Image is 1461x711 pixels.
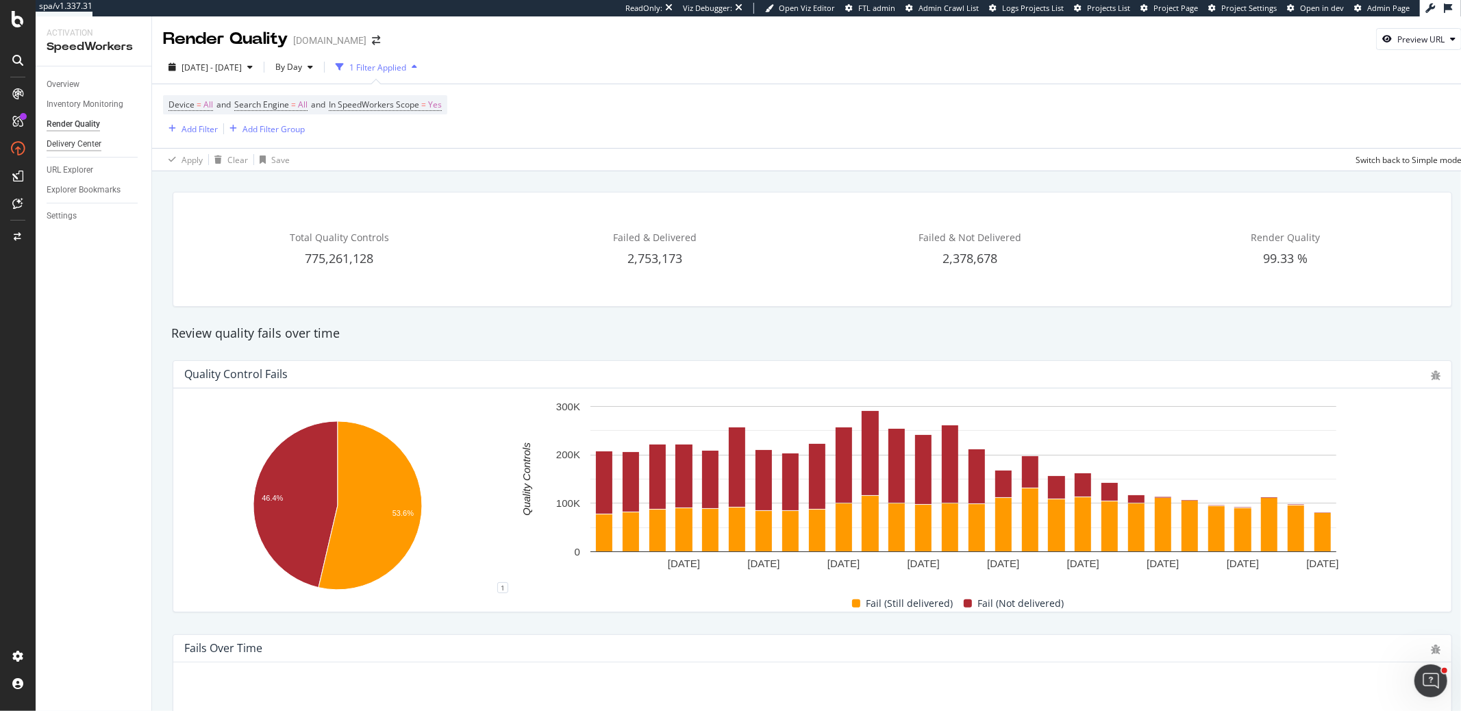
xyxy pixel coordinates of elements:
div: bug [1431,645,1440,654]
span: and [311,99,325,110]
button: Add Filter Group [224,121,305,137]
div: Quality Control Fails [184,367,288,381]
iframe: Intercom live chat [1414,664,1447,697]
button: Clear [209,149,248,171]
text: 0 [575,546,580,558]
div: bug [1431,371,1440,380]
div: 1 [497,582,508,593]
a: Open in dev [1287,3,1344,14]
div: Apply [182,154,203,166]
text: [DATE] [668,558,700,569]
text: Quality Controls [521,442,532,516]
a: Delivery Center [47,137,142,151]
div: URL Explorer [47,163,93,177]
span: Logs Projects List [1002,3,1064,13]
span: and [216,99,231,110]
div: Render Quality [163,27,288,51]
text: 53.6% [392,509,414,517]
text: 300K [556,401,580,412]
div: Add Filter [182,123,218,135]
text: [DATE] [747,558,779,569]
div: Review quality fails over time [164,325,1460,342]
span: FTL admin [858,3,895,13]
text: [DATE] [1067,558,1099,569]
a: URL Explorer [47,163,142,177]
span: Search Engine [234,99,289,110]
text: [DATE] [1147,558,1179,569]
div: ReadOnly: [625,3,662,14]
div: Activation [47,27,140,39]
span: All [298,95,308,114]
div: Preview URL [1397,34,1445,45]
svg: A chart. [184,414,492,601]
a: Explorer Bookmarks [47,183,142,197]
div: Render Quality [47,117,100,132]
a: Open Viz Editor [765,3,835,14]
span: All [203,95,213,114]
button: Save [254,149,290,171]
a: Projects List [1074,3,1130,14]
div: Explorer Bookmarks [47,183,121,197]
div: arrow-right-arrow-left [372,36,380,45]
span: 99.33 % [1263,250,1308,266]
span: Yes [428,95,442,114]
text: [DATE] [987,558,1019,569]
a: Inventory Monitoring [47,97,142,112]
a: Project Settings [1208,3,1277,14]
button: Apply [163,149,203,171]
a: Admin Page [1354,3,1410,14]
button: 1 Filter Applied [330,56,423,78]
span: In SpeedWorkers Scope [329,99,419,110]
span: Project Settings [1221,3,1277,13]
span: Failed & Delivered [613,231,697,244]
span: By Day [270,61,302,73]
text: 100K [556,497,580,509]
text: 200K [556,449,580,460]
div: Overview [47,77,79,92]
div: [DOMAIN_NAME] [293,34,366,47]
span: Open Viz Editor [779,3,835,13]
text: [DATE] [1306,558,1338,569]
div: Clear [227,154,248,166]
div: Add Filter Group [242,123,305,135]
div: Fails Over Time [184,641,262,655]
span: Projects List [1087,3,1130,13]
span: Project Page [1153,3,1198,13]
text: [DATE] [908,558,940,569]
span: = [421,99,426,110]
text: [DATE] [1227,558,1259,569]
span: 775,261,128 [305,250,373,266]
svg: A chart. [497,399,1429,582]
div: Delivery Center [47,137,101,151]
span: = [291,99,296,110]
a: FTL admin [845,3,895,14]
div: 1 Filter Applied [349,62,406,73]
button: By Day [270,56,319,78]
span: Open in dev [1300,3,1344,13]
a: Project Page [1140,3,1198,14]
button: Add Filter [163,121,218,137]
span: Total Quality Controls [290,231,389,244]
span: Admin Page [1367,3,1410,13]
text: [DATE] [827,558,860,569]
span: Failed & Not Delivered [919,231,1021,244]
span: Admin Crawl List [919,3,979,13]
span: [DATE] - [DATE] [182,62,242,73]
a: Admin Crawl List [906,3,979,14]
text: 46.4% [262,494,283,502]
a: Overview [47,77,142,92]
div: Viz Debugger: [683,3,732,14]
div: Settings [47,209,77,223]
span: Device [168,99,195,110]
span: 2,378,678 [942,250,997,266]
a: Logs Projects List [989,3,1064,14]
span: Fail (Not delivered) [977,595,1064,612]
a: Settings [47,209,142,223]
div: Inventory Monitoring [47,97,123,112]
button: [DATE] - [DATE] [163,56,258,78]
span: = [197,99,201,110]
div: SpeedWorkers [47,39,140,55]
a: Render Quality [47,117,142,132]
